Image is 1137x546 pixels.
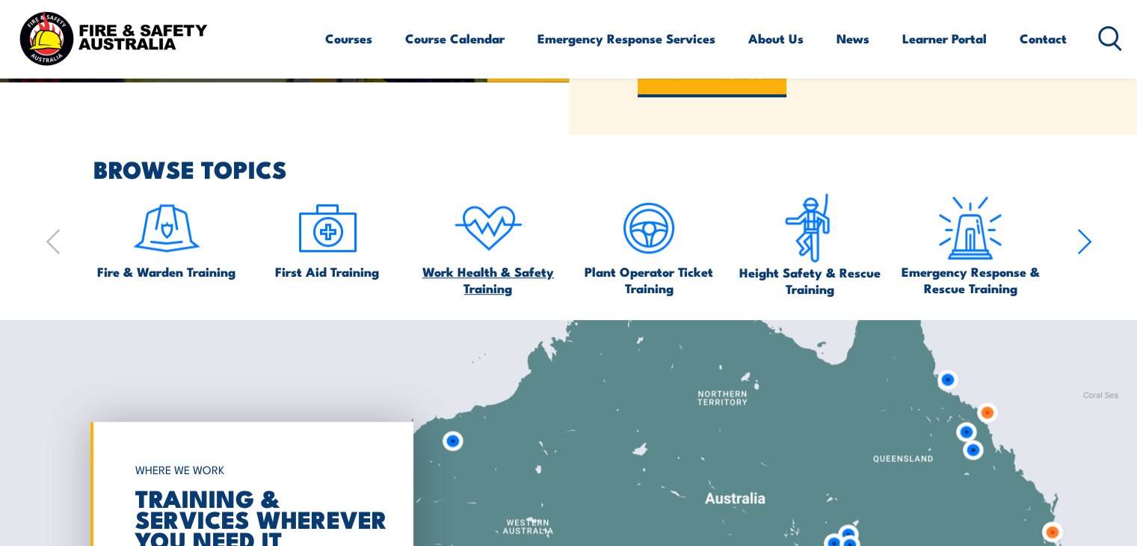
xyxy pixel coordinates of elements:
[275,263,379,280] span: First Aid Training
[453,193,523,263] img: icon-4
[1020,19,1067,58] a: Contact
[97,193,235,280] a: Fire & Warden Training
[614,193,684,263] img: icon-5
[415,263,561,296] span: Work Health & Safety Training
[748,19,804,58] a: About Us
[325,19,372,58] a: Courses
[135,456,361,483] h6: WHERE WE WORK
[537,19,715,58] a: Emergency Response Services
[935,193,1005,263] img: Emergency Response Icon
[97,263,235,280] span: Fire & Warden Training
[405,19,505,58] a: Course Calendar
[576,193,722,296] a: Plant Operator Ticket Training
[415,193,561,296] a: Work Health & Safety Training
[736,193,883,297] a: Height Safety & Rescue Training
[93,158,1092,179] h2: BROWSE TOPICS
[836,19,869,58] a: News
[292,193,363,263] img: icon-2
[897,193,1044,296] a: Emergency Response & Rescue Training
[132,193,202,263] img: icon-1
[774,193,845,264] img: icon-6
[576,263,722,296] span: Plant Operator Ticket Training
[897,263,1044,296] span: Emergency Response & Rescue Training
[275,193,379,280] a: First Aid Training
[736,264,883,297] span: Height Safety & Rescue Training
[902,19,987,58] a: Learner Portal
